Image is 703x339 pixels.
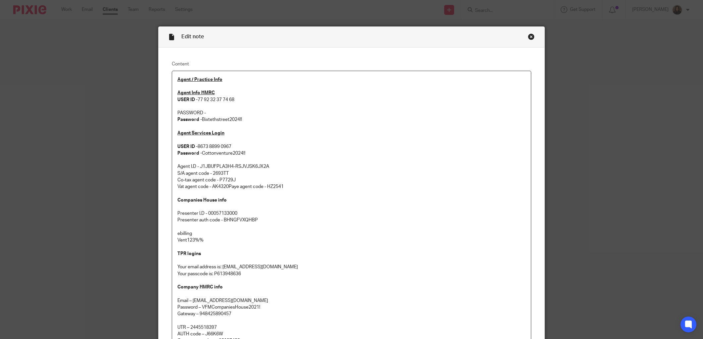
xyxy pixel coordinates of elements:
[177,130,526,190] p: 8673 8899 0967 Cottonventure2024!! Agent I.D - J1JBUFPLA3H4-RSJVJSK6JX2A S/A agent code - 2693TT ...
[177,117,202,122] strong: Password -
[177,285,223,289] strong: Company HMRC info
[177,91,215,95] u: Agent Info HMRC
[177,77,222,82] u: Agent / Practice Info
[177,116,526,123] p: Bixtethstreet2024!!
[528,33,535,40] div: Close this dialog window
[177,198,227,203] strong: Companies House info
[172,61,531,67] label: Content
[177,103,526,117] p: PASSWORD -
[177,151,202,156] strong: Password -
[177,144,198,149] strong: USER ID -
[177,131,224,135] u: Agent Services Login
[177,90,526,103] p: 77 92 32 37 74 68
[181,34,204,39] span: Edit note
[177,251,201,256] strong: TPR logins
[177,97,198,102] strong: USER ID -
